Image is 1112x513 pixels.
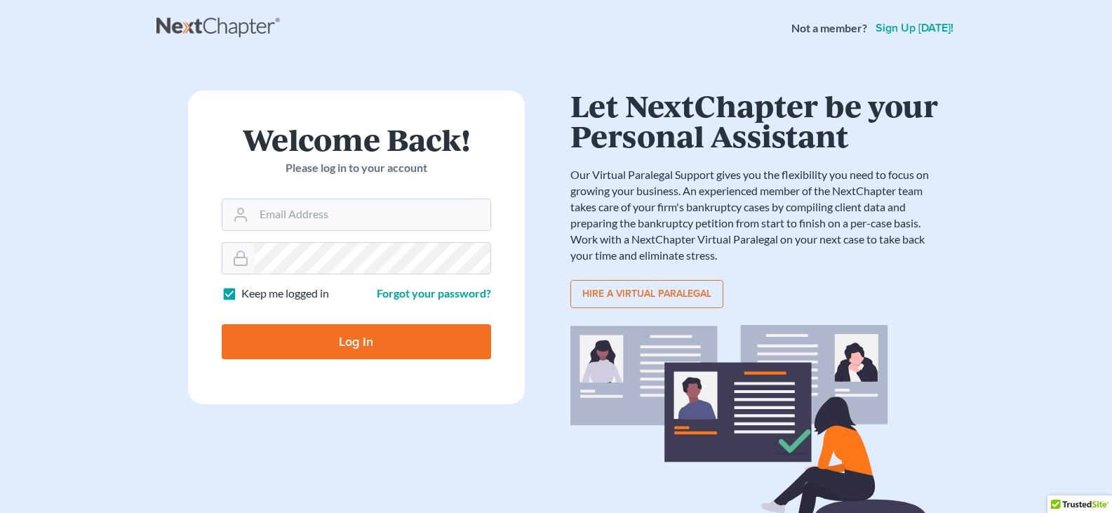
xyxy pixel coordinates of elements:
p: Our Virtual Paralegal Support gives you the flexibility you need to focus on growing your busines... [570,167,942,263]
h1: Let NextChapter be your Personal Assistant [570,91,942,150]
strong: Not a member? [791,20,867,36]
input: Log In [222,324,491,359]
label: Keep me logged in [241,286,329,302]
p: Please log in to your account [222,160,491,176]
input: Email Address [254,199,490,230]
a: Sign up [DATE]! [873,22,956,34]
h1: Welcome Back! [222,124,491,154]
a: Forgot your password? [377,286,491,300]
a: Hire a virtual paralegal [570,280,723,308]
